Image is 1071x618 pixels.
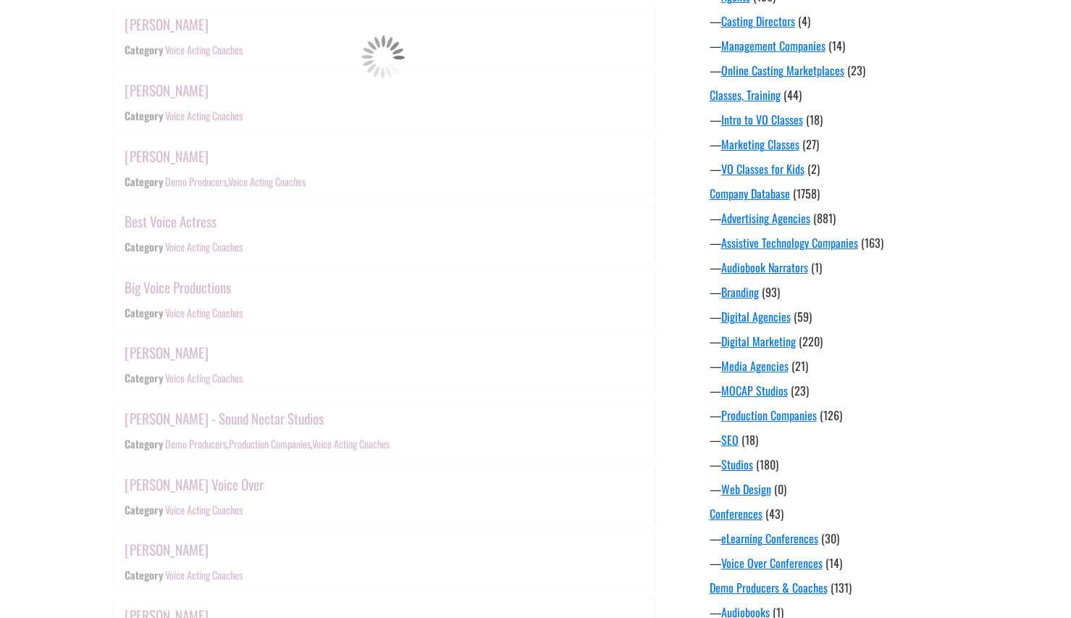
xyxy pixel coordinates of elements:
div: — [710,431,970,448]
div: — [710,554,970,572]
a: eLearning Conferences [721,530,818,547]
a: Intro to VO Classes [721,111,803,128]
a: Audiobook Narrators [721,259,808,276]
span: (93) [762,283,780,301]
div: — [710,333,970,350]
span: (14) [826,554,842,572]
div: — [710,135,970,153]
span: (27) [802,135,819,153]
div: — [710,406,970,424]
a: Web Design [721,480,771,498]
span: (30) [821,530,839,547]
div: — [710,62,970,79]
div: — [710,308,970,325]
span: (0) [774,480,786,498]
div: — [710,530,970,547]
a: Classes, Training [710,86,781,104]
a: Assistive Technology Companies [721,234,858,251]
a: Media Agencies [721,357,789,375]
div: — [710,456,970,473]
div: — [710,111,970,128]
a: SEO [721,431,739,448]
a: Voice Over Conferences [721,554,823,572]
a: Marketing Classes [721,135,799,153]
div: — [710,382,970,399]
a: Digital Agencies [721,308,791,325]
span: (18) [806,111,823,128]
span: (44) [784,86,802,104]
span: (126) [820,406,842,424]
span: (881) [813,209,836,227]
div: — [710,234,970,251]
div: — [710,357,970,375]
span: (1) [811,259,822,276]
a: Studios [721,456,753,473]
a: Casting Directors [721,12,795,30]
a: Online Casting Marketplaces [721,62,844,79]
div: — [710,209,970,227]
span: (4) [798,12,810,30]
div: — [710,259,970,276]
div: — [710,160,970,178]
span: (23) [847,62,865,79]
div: — [710,283,970,301]
div: — [710,480,970,498]
span: (14) [828,37,845,54]
span: (21) [791,357,808,375]
span: (131) [831,579,852,596]
a: Demo Producers & Coaches [710,579,828,596]
a: Management Companies [721,37,826,54]
span: (180) [756,456,778,473]
a: MOCAP Studios [721,382,788,399]
span: (220) [799,333,823,350]
a: Digital Marketing [721,333,796,350]
div: — [710,12,970,30]
span: (23) [791,382,809,399]
a: Conferences [710,505,763,522]
span: (18) [742,431,758,448]
span: (2) [807,160,820,178]
span: (163) [861,234,883,251]
span: (59) [794,308,812,325]
a: Production Companies [721,406,817,424]
div: — [710,37,970,54]
a: Advertising Agencies [721,209,810,227]
a: VO Classes for Kids [721,160,805,178]
span: (1758) [793,185,820,202]
a: Branding [721,283,759,301]
span: (43) [765,505,784,522]
a: Company Database [710,185,790,202]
